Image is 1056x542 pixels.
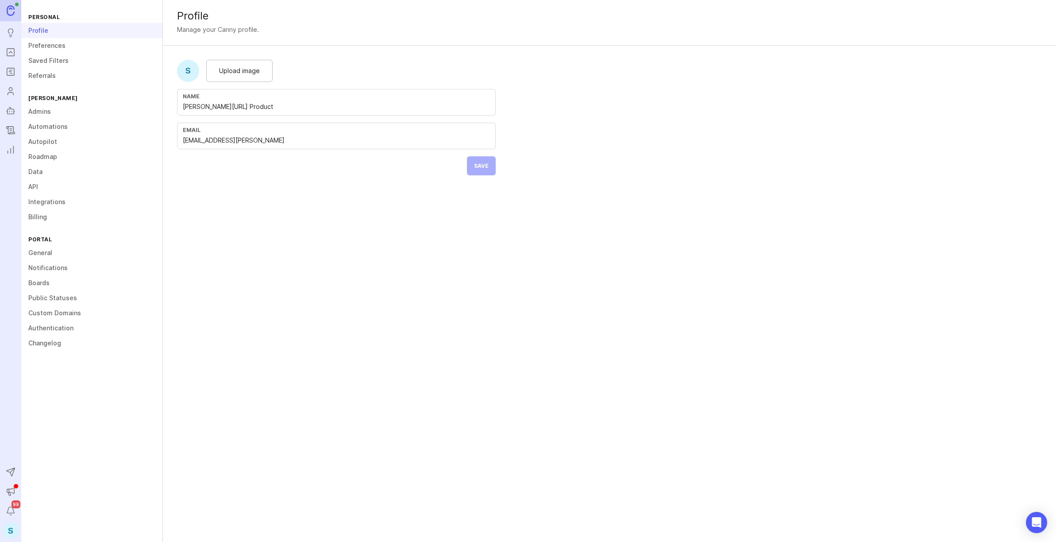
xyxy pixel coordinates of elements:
a: Automations [21,119,162,134]
a: Users [3,83,19,99]
a: Boards [21,275,162,290]
a: Roadmap [21,149,162,164]
a: Referrals [21,68,162,83]
img: Canny Home [7,5,15,15]
a: API [21,179,162,194]
div: Email [183,127,490,133]
span: Upload image [219,66,260,76]
div: Portal [21,233,162,245]
button: Notifications [3,503,19,519]
span: 99 [12,500,20,508]
a: Custom Domains [21,306,162,321]
a: Notifications [21,260,162,275]
a: Autopilot [3,103,19,119]
div: Profile [177,11,1042,21]
a: Saved Filters [21,53,162,68]
a: Integrations [21,194,162,209]
a: Preferences [21,38,162,53]
div: [PERSON_NAME] [21,92,162,104]
a: Data [21,164,162,179]
div: Manage your Canny profile. [177,25,259,35]
a: Roadmaps [3,64,19,80]
a: Public Statuses [21,290,162,306]
a: Admins [21,104,162,119]
button: Send to Autopilot [3,464,19,480]
a: Billing [21,209,162,225]
a: Portal [3,44,19,60]
div: Name [183,93,490,100]
div: Open Intercom Messenger [1026,512,1047,533]
a: General [21,245,162,260]
button: S [3,523,19,538]
a: Changelog [3,122,19,138]
a: Autopilot [21,134,162,149]
a: Changelog [21,336,162,351]
a: Reporting [3,142,19,158]
div: S [177,60,199,82]
a: Authentication [21,321,162,336]
a: Ideas [3,25,19,41]
button: Announcements [3,484,19,499]
div: Personal [21,11,162,23]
